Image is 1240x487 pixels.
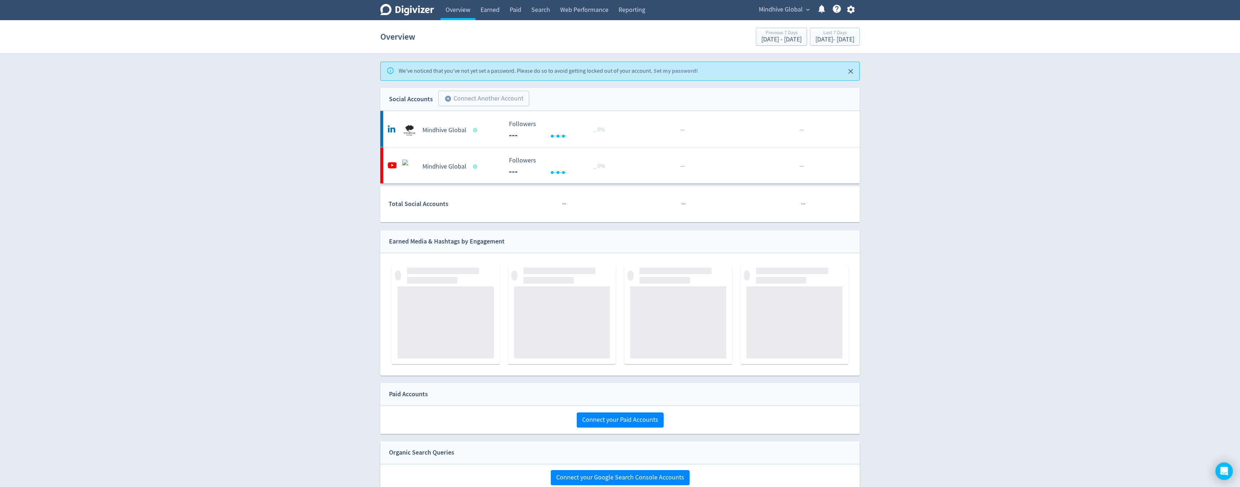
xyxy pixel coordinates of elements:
h5: Mindhive Global [422,126,466,135]
div: Social Accounts [389,94,433,104]
span: · [800,126,801,135]
a: Set my password! [654,67,698,75]
button: Connect Another Account [438,91,529,107]
span: · [683,126,685,135]
span: expand_more [805,6,811,13]
span: · [801,162,802,171]
button: Last 7 Days[DATE]- [DATE] [810,28,860,46]
span: · [801,200,802,209]
button: Connect your Google Search Console Accounts [551,470,690,485]
span: Connect your Google Search Console Accounts [556,474,684,481]
span: · [680,162,682,171]
a: Connect your Google Search Console Accounts [551,473,690,482]
div: [DATE] - [DATE] [761,36,802,43]
a: Connect your Paid Accounts [577,416,664,424]
span: · [802,126,804,135]
span: · [683,200,684,209]
h5: Mindhive Global [422,162,466,171]
span: · [681,200,683,209]
span: · [562,200,563,209]
div: [DATE] - [DATE] [815,36,854,43]
span: · [802,200,804,209]
div: Earned Media & Hashtags by Engagement [389,236,505,247]
button: Previous 7 Days[DATE] - [DATE] [756,28,807,46]
div: Previous 7 Days [761,30,802,36]
span: · [683,162,685,171]
svg: Followers --- [505,157,614,176]
div: Open Intercom Messenger [1215,463,1233,480]
span: · [684,200,686,209]
span: _ 0% [593,162,605,170]
span: Connect your Paid Accounts [582,417,658,423]
button: Close [845,66,857,77]
span: Data last synced: 14 Sep 2025, 6:02pm (AEST) [473,165,479,169]
span: · [801,126,802,135]
img: Mindhive Global undefined [402,123,417,138]
div: Organic Search Queries [389,447,454,458]
span: Mindhive Global [759,4,803,15]
h1: Overview [380,25,415,48]
a: Connect Another Account [433,92,529,107]
a: Mindhive Global undefinedMindhive Global Followers --- Followers --- _ 0%······ [380,147,860,183]
span: · [800,162,801,171]
div: We've noticed that you've not yet set a password. Please do so to avoid getting locked out of you... [399,64,698,78]
button: Connect your Paid Accounts [577,412,664,428]
div: Total Social Accounts [389,199,504,209]
div: Last 7 Days [815,30,854,36]
div: Paid Accounts [389,389,428,399]
button: Mindhive Global [756,4,811,15]
span: add_circle [444,95,452,102]
span: · [802,162,804,171]
span: · [680,126,682,135]
span: · [682,162,683,171]
img: Mindhive Global undefined [402,160,417,174]
span: · [804,200,805,209]
span: · [682,126,683,135]
span: · [563,200,565,209]
span: _ 0% [593,126,605,133]
svg: Followers --- [505,121,614,140]
span: Data last synced: 15 Sep 2025, 10:02am (AEST) [473,128,479,132]
a: Mindhive Global undefinedMindhive Global Followers --- Followers --- _ 0%······ [380,111,860,147]
span: · [565,200,566,209]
